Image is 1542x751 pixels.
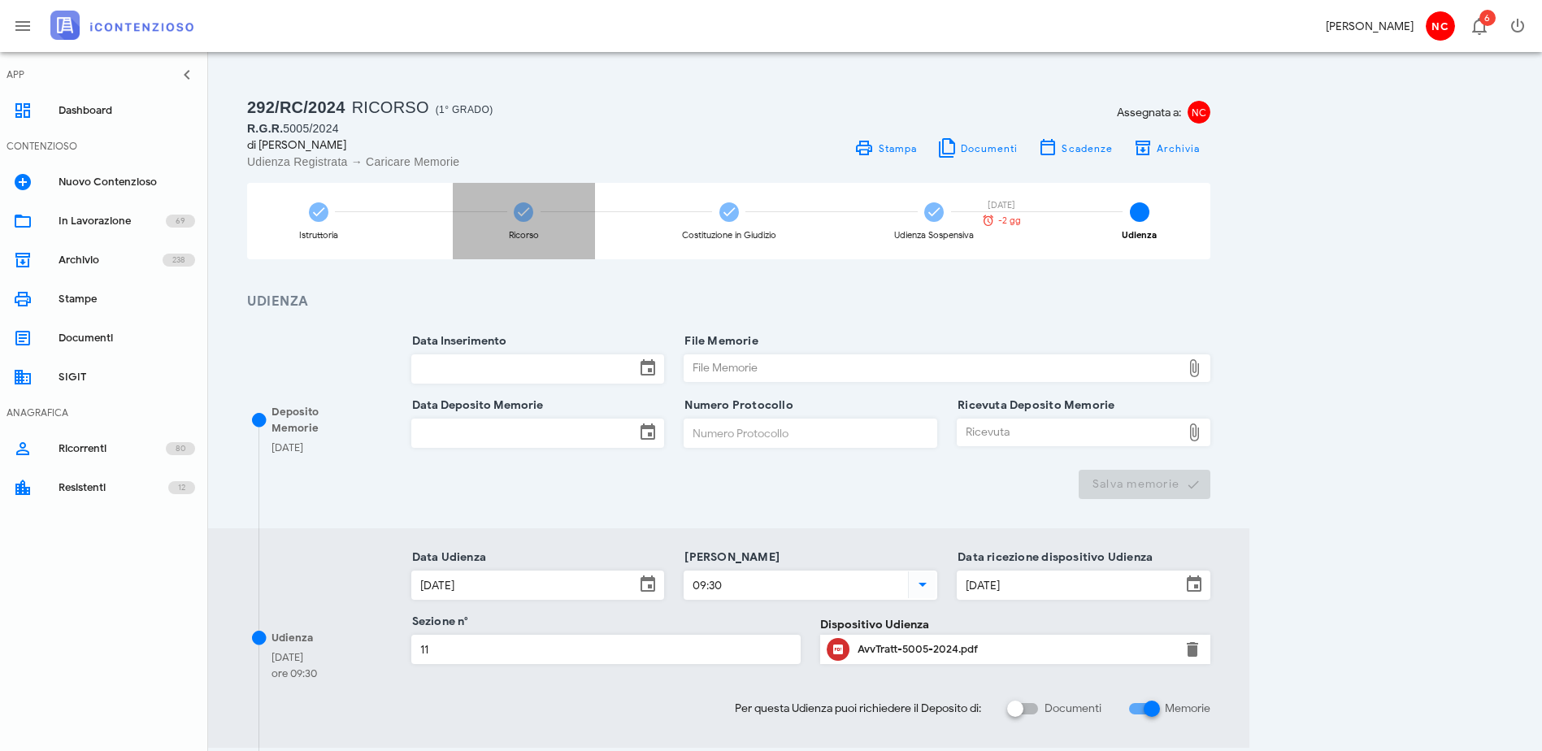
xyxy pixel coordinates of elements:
[271,404,367,436] div: Deposito Memorie
[953,397,1114,414] label: Ricevuta Deposito Memorie
[1117,104,1181,121] span: Assegnata a:
[1420,7,1459,46] button: NC
[247,120,719,137] div: 5005/2024
[827,638,849,661] button: Clicca per aprire un'anteprima del file o scaricarlo
[680,397,793,414] label: Numero Protocollo
[1188,101,1210,124] span: NC
[176,441,185,457] span: 80
[247,154,719,170] div: Udienza Registrata → Caricare Memorie
[271,649,317,666] div: [DATE]
[176,213,185,229] span: 69
[407,549,487,566] label: Data Udienza
[299,231,338,240] div: Istruttoria
[1122,231,1157,240] div: Udienza
[684,571,905,599] input: Ora Udienza
[958,419,1181,445] div: Ricevuta
[894,231,974,240] div: Udienza Sospensiva
[684,419,936,447] input: Numero Protocollo
[1479,10,1496,26] span: Distintivo
[7,139,77,154] div: CONTENZIOSO
[407,614,469,630] label: Sezione n°
[953,549,1153,566] label: Data ricezione dispositivo Udienza
[59,442,166,455] div: Ricorrenti
[1326,18,1414,35] div: [PERSON_NAME]
[271,630,313,646] div: Udienza
[271,440,303,456] div: [DATE]
[877,142,917,154] span: Stampa
[59,176,195,189] div: Nuovo Contenzioso
[178,480,185,496] span: 12
[845,137,927,159] a: Stampa
[50,11,193,40] img: logo-text-2x.png
[858,643,1173,656] div: AvvTratt-5005-2024.pdf
[960,142,1019,154] span: Documenti
[7,406,68,420] div: ANAGRAFICA
[59,371,195,384] div: SIGIT
[247,122,283,135] span: R.G.R.
[172,252,185,268] span: 238
[998,216,1021,225] span: -2 gg
[509,231,539,240] div: Ricorso
[436,104,493,115] span: (1° Grado)
[59,293,195,306] div: Stampe
[1123,137,1210,159] button: Archivia
[59,215,166,228] div: In Lavorazione
[247,98,345,116] span: 292/RC/2024
[735,700,981,717] span: Per questa Udienza puoi richiedere il Deposito di:
[858,636,1173,662] div: Clicca per aprire un'anteprima del file o scaricarlo
[973,201,1030,210] div: [DATE]
[1183,640,1202,659] button: Elimina
[247,137,719,154] div: di [PERSON_NAME]
[1028,137,1123,159] button: Scadenze
[59,254,163,267] div: Archivio
[1459,7,1498,46] button: Distintivo
[59,332,195,345] div: Documenti
[247,292,1210,312] h3: Udienza
[1130,202,1149,222] span: 5
[1156,142,1201,154] span: Archivia
[1045,701,1101,717] label: Documenti
[412,636,801,663] input: Sezione n°
[352,98,429,116] span: Ricorso
[684,355,1181,381] div: File Memorie
[820,616,929,633] label: Dispositivo Udienza
[682,231,776,240] div: Costituzione in Giudizio
[680,549,780,566] label: [PERSON_NAME]
[1061,142,1113,154] span: Scadenze
[1165,701,1210,717] label: Memorie
[271,666,317,682] div: ore 09:30
[1426,11,1455,41] span: NC
[59,104,195,117] div: Dashboard
[927,137,1028,159] button: Documenti
[59,481,168,494] div: Resistenti
[680,333,758,349] label: File Memorie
